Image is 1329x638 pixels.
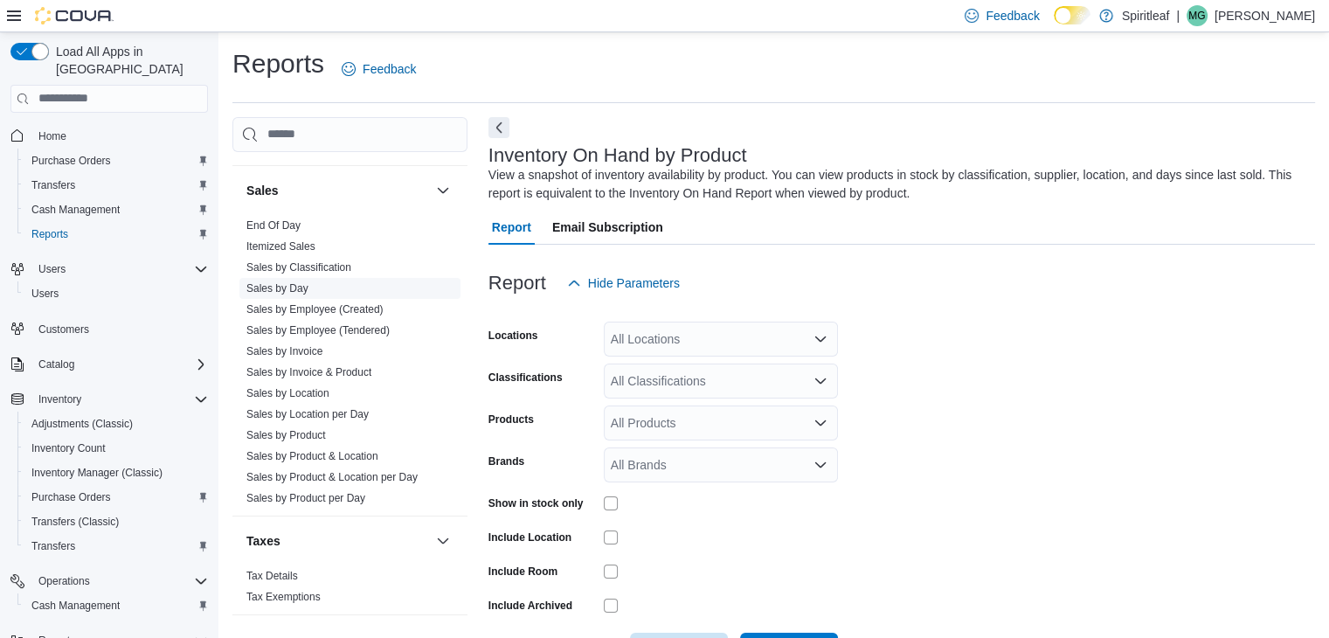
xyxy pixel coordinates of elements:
[1187,5,1208,26] div: Michelle G
[38,322,89,336] span: Customers
[24,462,170,483] a: Inventory Manager (Classic)
[31,354,208,375] span: Catalog
[3,257,215,281] button: Users
[488,166,1306,203] div: View a snapshot of inventory availability by product. You can view products in stock by classific...
[31,389,88,410] button: Inventory
[488,145,747,166] h3: Inventory On Hand by Product
[246,408,369,420] a: Sales by Location per Day
[24,462,208,483] span: Inventory Manager (Classic)
[246,570,298,582] a: Tax Details
[31,571,208,592] span: Operations
[813,458,827,472] button: Open list of options
[31,318,208,340] span: Customers
[31,354,81,375] button: Catalog
[17,149,215,173] button: Purchase Orders
[246,429,326,441] a: Sales by Product
[24,413,140,434] a: Adjustments (Classic)
[31,125,208,147] span: Home
[246,366,371,378] a: Sales by Invoice & Product
[24,438,208,459] span: Inventory Count
[488,117,509,138] button: Next
[24,199,208,220] span: Cash Management
[24,413,208,434] span: Adjustments (Classic)
[17,412,215,436] button: Adjustments (Classic)
[31,154,111,168] span: Purchase Orders
[31,227,68,241] span: Reports
[488,496,584,510] label: Show in stock only
[488,531,571,544] label: Include Location
[17,534,215,558] button: Transfers
[246,218,301,232] span: End Of Day
[246,142,336,154] a: Products to Archive
[17,593,215,618] button: Cash Management
[31,126,73,147] a: Home
[246,590,321,604] span: Tax Exemptions
[232,46,324,81] h1: Reports
[31,389,208,410] span: Inventory
[31,319,96,340] a: Customers
[31,599,120,613] span: Cash Management
[813,332,827,346] button: Open list of options
[246,449,378,463] span: Sales by Product & Location
[246,428,326,442] span: Sales by Product
[246,303,384,316] a: Sales by Employee (Created)
[1122,5,1169,26] p: Spiritleaf
[17,510,215,534] button: Transfers (Classic)
[17,222,215,246] button: Reports
[31,203,120,217] span: Cash Management
[246,387,329,399] a: Sales by Location
[488,454,524,468] label: Brands
[38,357,74,371] span: Catalog
[17,485,215,510] button: Purchase Orders
[24,175,82,196] a: Transfers
[246,365,371,379] span: Sales by Invoice & Product
[24,224,75,245] a: Reports
[1054,24,1055,25] span: Dark Mode
[24,487,118,508] a: Purchase Orders
[246,281,308,295] span: Sales by Day
[24,511,126,532] a: Transfers (Classic)
[24,511,208,532] span: Transfers (Classic)
[31,571,97,592] button: Operations
[246,470,418,484] span: Sales by Product & Location per Day
[17,461,215,485] button: Inventory Manager (Classic)
[31,259,208,280] span: Users
[246,182,279,199] h3: Sales
[552,210,663,245] span: Email Subscription
[24,595,208,616] span: Cash Management
[246,219,301,232] a: End Of Day
[24,175,208,196] span: Transfers
[246,491,365,505] span: Sales by Product per Day
[17,198,215,222] button: Cash Management
[246,407,369,421] span: Sales by Location per Day
[31,441,106,455] span: Inventory Count
[246,260,351,274] span: Sales by Classification
[246,532,429,550] button: Taxes
[24,595,127,616] a: Cash Management
[246,532,280,550] h3: Taxes
[24,283,208,304] span: Users
[24,199,127,220] a: Cash Management
[24,536,208,557] span: Transfers
[335,52,423,87] a: Feedback
[35,7,114,24] img: Cova
[24,283,66,304] a: Users
[588,274,680,292] span: Hide Parameters
[24,536,82,557] a: Transfers
[433,531,453,551] button: Taxes
[31,417,133,431] span: Adjustments (Classic)
[246,323,390,337] span: Sales by Employee (Tendered)
[246,492,365,504] a: Sales by Product per Day
[38,574,90,588] span: Operations
[246,471,418,483] a: Sales by Product & Location per Day
[1188,5,1205,26] span: MG
[31,490,111,504] span: Purchase Orders
[1176,5,1180,26] p: |
[488,273,546,294] h3: Report
[560,266,687,301] button: Hide Parameters
[246,345,322,357] a: Sales by Invoice
[31,178,75,192] span: Transfers
[24,438,113,459] a: Inventory Count
[246,450,378,462] a: Sales by Product & Location
[246,591,321,603] a: Tax Exemptions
